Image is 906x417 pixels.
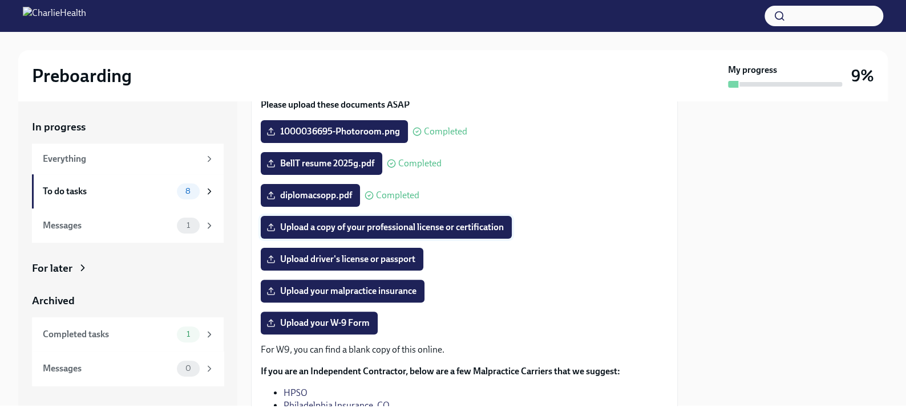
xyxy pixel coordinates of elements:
[180,221,197,230] span: 1
[851,66,874,86] h3: 9%
[269,222,504,233] span: Upload a copy of your professional license or certification
[261,366,620,377] strong: If you are an Independent Contractor, below are a few Malpractice Carriers that we suggest:
[376,191,419,200] span: Completed
[32,293,224,308] a: Archived
[32,261,224,276] a: For later
[32,261,72,276] div: For later
[261,184,360,207] label: diplomacsopp.pdf
[32,351,224,386] a: Messages0
[32,208,224,243] a: Messages1
[43,153,200,165] div: Everything
[179,187,197,195] span: 8
[269,285,416,297] span: Upload your malpractice insurance
[269,126,400,137] span: 1000036695-Photoroom.png
[32,64,132,87] h2: Preboarding
[269,317,370,329] span: Upload your W-9 Form
[180,330,197,338] span: 1
[261,152,382,175] label: BellT resume 2025g.pdf
[261,216,512,239] label: Upload a copy of your professional license or certification
[32,174,224,208] a: To do tasks8
[43,328,172,341] div: Completed tasks
[261,99,410,110] strong: Please upload these documents ASAP
[43,185,172,198] div: To do tasks
[269,254,415,265] span: Upload driver's license or passport
[43,219,172,232] div: Messages
[261,312,378,334] label: Upload your W-9 Form
[269,158,374,169] span: BellT resume 2025g.pdf
[424,127,467,136] span: Completed
[261,120,408,143] label: 1000036695-Photoroom.png
[284,400,390,411] a: Philadelphia Insurance. CO
[32,144,224,174] a: Everything
[261,344,668,356] p: For W9, you can find a blank copy of this online.
[269,190,352,201] span: diplomacsopp.pdf
[284,387,308,398] a: HPSO
[261,280,424,302] label: Upload your malpractice insurance
[728,64,777,76] strong: My progress
[261,248,423,271] label: Upload driver's license or passport
[179,364,198,373] span: 0
[398,159,442,168] span: Completed
[32,317,224,351] a: Completed tasks1
[43,362,172,375] div: Messages
[32,120,224,134] a: In progress
[23,7,86,25] img: CharlieHealth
